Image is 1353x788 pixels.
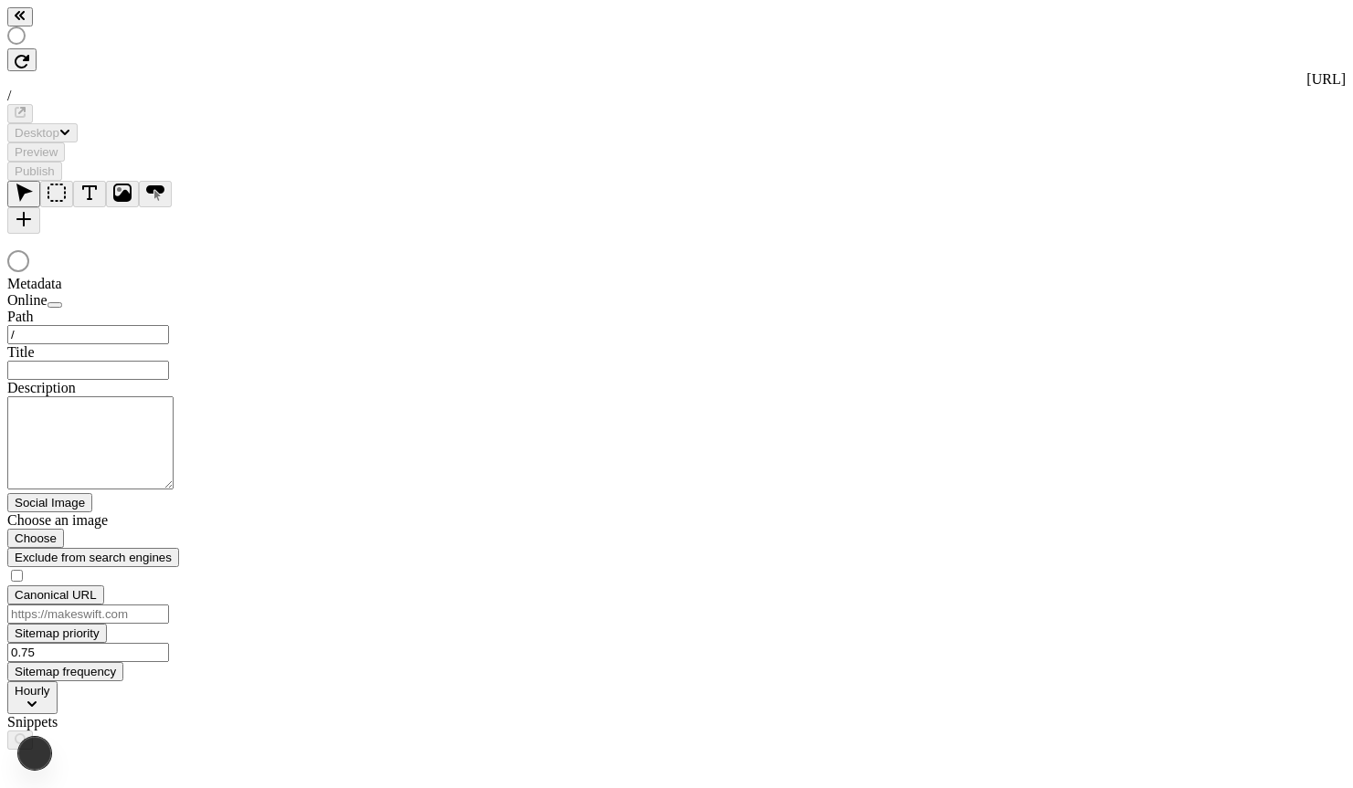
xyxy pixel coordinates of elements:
span: Desktop [15,126,59,140]
span: Description [7,380,76,395]
button: Desktop [7,123,78,142]
button: Hourly [7,681,58,714]
span: Online [7,292,48,308]
button: Choose [7,529,64,548]
span: Social Image [15,496,85,510]
button: Image [106,181,139,207]
span: Preview [15,145,58,159]
span: Hourly [15,684,50,698]
button: Social Image [7,493,92,512]
button: Button [139,181,172,207]
div: Choose an image [7,512,227,529]
span: Path [7,309,33,324]
button: Sitemap frequency [7,662,123,681]
span: Title [7,344,35,360]
span: Choose [15,531,57,545]
div: [URL] [7,71,1346,88]
button: Preview [7,142,65,162]
button: Exclude from search engines [7,548,179,567]
span: Sitemap priority [15,626,100,640]
span: Sitemap frequency [15,665,116,678]
span: Publish [15,164,55,178]
button: Canonical URL [7,585,104,604]
span: Exclude from search engines [15,551,172,564]
div: Metadata [7,276,227,292]
button: Sitemap priority [7,624,107,643]
button: Publish [7,162,62,181]
button: Box [40,181,73,207]
div: Snippets [7,714,227,730]
span: Canonical URL [15,588,97,602]
button: Text [73,181,106,207]
div: / [7,88,1346,104]
input: https://makeswift.com [7,604,169,624]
